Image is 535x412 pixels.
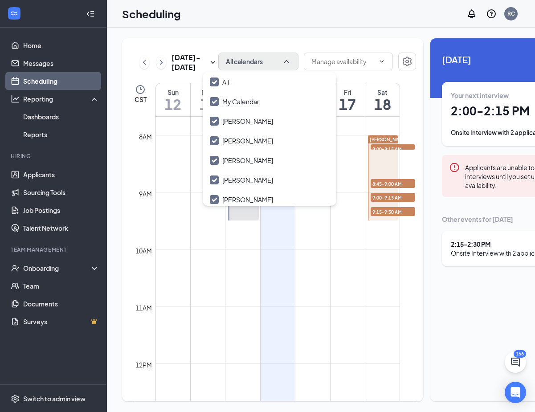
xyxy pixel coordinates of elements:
svg: Settings [402,56,412,67]
a: Documents [23,295,99,313]
div: 12pm [134,360,154,370]
svg: Collapse [86,9,95,18]
a: Dashboards [23,108,99,126]
svg: Error [449,162,460,173]
a: October 18, 2025 [365,83,400,116]
a: Messages [23,54,99,72]
div: Onboarding [23,264,92,273]
input: Manage availability [311,57,375,66]
div: Sat [365,88,400,97]
h1: 12 [156,97,190,112]
a: SurveysCrown [23,313,99,330]
h1: Scheduling [122,6,181,21]
svg: Clock [135,84,146,95]
span: 8:00-8:15 AM [371,144,415,153]
span: CST [135,95,147,104]
a: Sourcing Tools [23,184,99,201]
svg: ChevronUp [282,57,291,66]
a: Job Postings [23,201,99,219]
div: 166 [514,350,526,358]
span: [PERSON_NAME] [370,137,407,142]
button: ChevronLeft [139,56,149,69]
svg: ChatActive [510,357,521,367]
div: Open Intercom Messenger [505,382,526,403]
a: October 17, 2025 [331,83,365,116]
svg: ChevronDown [378,58,385,65]
svg: Notifications [466,8,477,19]
a: Reports [23,126,99,143]
div: Sun [156,88,190,97]
a: Applicants [23,166,99,184]
div: 11am [134,303,154,313]
svg: Analysis [11,94,20,103]
div: Switch to admin view [23,394,86,403]
div: Mon [191,88,225,97]
svg: UserCheck [11,264,20,273]
button: All calendarsChevronUp [218,53,298,70]
div: RC [507,10,515,17]
a: Talent Network [23,219,99,237]
h1: 17 [331,97,365,112]
a: Settings [398,53,416,72]
span: 8:45-9:00 AM [371,179,415,188]
div: Hiring [11,152,98,160]
h1: 13 [191,97,225,112]
svg: SmallChevronDown [208,57,218,68]
h3: [DATE] - [DATE] [172,53,208,72]
a: October 13, 2025 [191,83,225,116]
a: Home [23,37,99,54]
button: Settings [398,53,416,70]
button: ChatActive [505,351,526,373]
svg: ChevronLeft [140,57,149,68]
svg: Settings [11,394,20,403]
div: Fri [331,88,365,97]
div: Reporting [23,94,100,103]
a: October 12, 2025 [156,83,190,116]
span: 9:00-9:15 AM [371,193,415,202]
span: 9:15-9:30 AM [371,207,415,216]
svg: QuestionInfo [486,8,497,19]
h1: 18 [365,97,400,112]
a: Team [23,277,99,295]
div: 8am [137,132,154,142]
button: ChevronRight [156,56,166,69]
svg: WorkstreamLogo [10,9,19,18]
div: Team Management [11,246,98,253]
div: 10am [134,246,154,256]
svg: ChevronRight [157,57,166,68]
a: Scheduling [23,72,99,90]
div: 9am [137,189,154,199]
